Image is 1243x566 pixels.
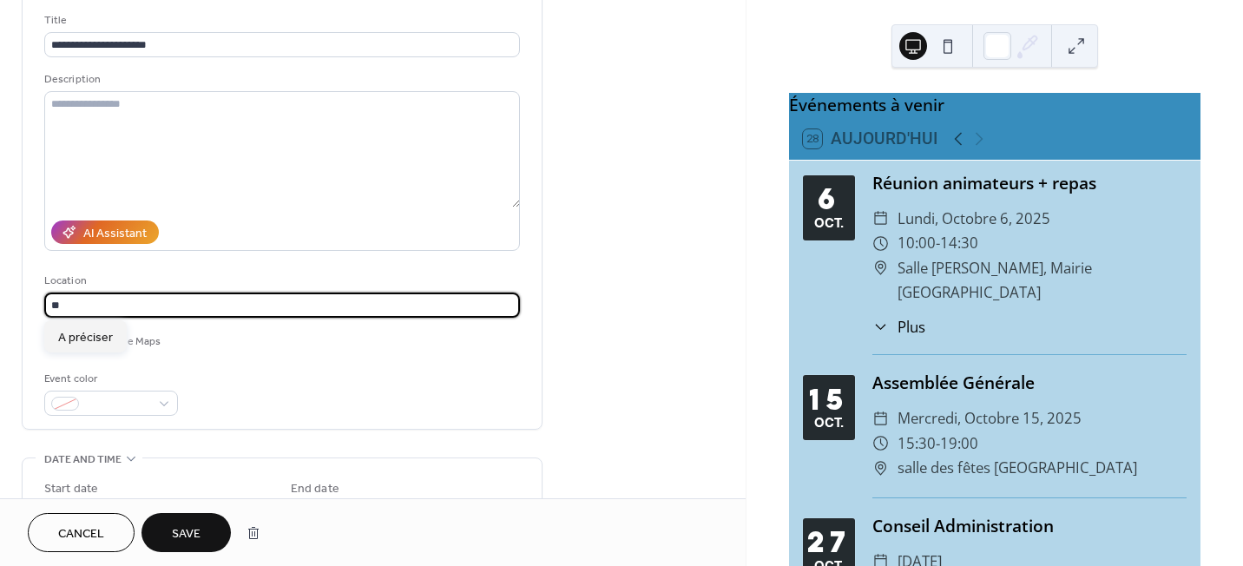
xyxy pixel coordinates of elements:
div: Réunion animateurs + repas [872,171,1187,196]
div: Start date [44,480,98,498]
div: ​ [872,456,889,481]
span: - [936,431,940,457]
div: ​ [872,231,889,256]
div: ​ [872,406,889,431]
div: Location [44,272,516,290]
div: End date [291,480,339,498]
div: oct. [814,216,844,229]
span: salle des fêtes [GEOGRAPHIC_DATA] [898,456,1137,481]
span: 15:30 [898,431,936,457]
div: ​ [872,316,889,338]
span: Salle [PERSON_NAME], Mairie [GEOGRAPHIC_DATA] [898,256,1187,306]
span: Save [172,525,201,543]
div: Assemblée Générale [872,371,1187,396]
span: 19:00 [940,431,978,457]
button: Save [141,513,231,552]
div: Title [44,11,516,30]
div: Événements à venir [789,93,1200,118]
button: Cancel [28,513,135,552]
span: - [936,231,940,256]
div: Event color [44,370,174,388]
button: ​Plus [872,316,925,338]
div: AI Assistant [83,225,147,243]
div: oct. [814,416,844,429]
div: 6 [818,186,841,212]
div: 15 [809,386,849,412]
span: Date and time [44,451,122,469]
span: Plus [898,316,925,338]
span: 14:30 [940,231,978,256]
span: Cancel [58,525,104,543]
button: AI Assistant [51,220,159,244]
div: ​ [872,431,889,457]
span: A préciser [58,328,113,346]
div: ​ [872,207,889,232]
span: mercredi, octobre 15, 2025 [898,406,1082,431]
div: 27 [807,529,851,555]
div: Conseil Administration [872,514,1187,539]
span: lundi, octobre 6, 2025 [898,207,1050,232]
div: ​ [872,256,889,281]
span: 10:00 [898,231,936,256]
div: Description [44,70,516,89]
